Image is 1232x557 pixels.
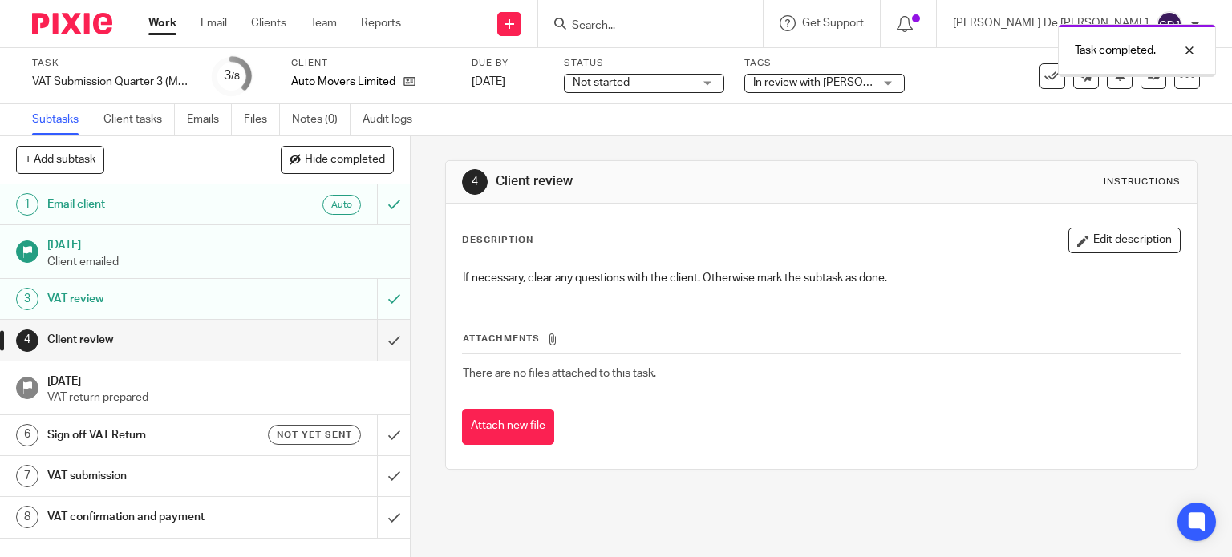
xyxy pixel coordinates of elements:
[310,15,337,31] a: Team
[187,104,232,135] a: Emails
[16,506,38,528] div: 8
[16,288,38,310] div: 3
[224,67,240,85] div: 3
[16,424,38,446] div: 6
[564,57,724,70] label: Status
[32,104,91,135] a: Subtasks
[47,233,394,253] h1: [DATE]
[570,19,715,34] input: Search
[231,72,240,81] small: /8
[305,154,385,167] span: Hide completed
[16,329,38,352] div: 4
[322,195,361,215] div: Auto
[1075,42,1156,59] p: Task completed.
[361,15,401,31] a: Reports
[47,505,257,529] h1: VAT confirmation and payment
[753,77,911,88] span: In review with [PERSON_NAME]
[291,74,395,90] p: Auto Movers Limited
[573,77,630,88] span: Not started
[47,389,394,406] p: VAT return prepared
[201,15,227,31] a: Email
[32,13,112,34] img: Pixie
[103,104,175,135] a: Client tasks
[463,334,540,343] span: Attachments
[47,464,257,488] h1: VAT submission
[32,57,192,70] label: Task
[496,173,855,190] h1: Client review
[1104,176,1181,188] div: Instructions
[363,104,424,135] a: Audit logs
[47,287,257,311] h1: VAT review
[462,234,533,247] p: Description
[292,104,351,135] a: Notes (0)
[462,409,554,445] button: Attach new file
[244,104,280,135] a: Files
[472,57,544,70] label: Due by
[463,270,1181,286] p: If necessary, clear any questions with the client. Otherwise mark the subtask as done.
[47,254,394,270] p: Client emailed
[463,368,656,379] span: There are no files attached to this task.
[47,328,257,352] h1: Client review
[47,423,257,447] h1: Sign off VAT Return
[472,76,505,87] span: [DATE]
[277,428,352,442] span: Not yet sent
[281,146,394,173] button: Hide completed
[16,465,38,487] div: 7
[291,57,452,70] label: Client
[462,169,488,195] div: 4
[32,74,192,90] div: VAT Submission Quarter 3 (Mar/Jun/Sept/Dec)
[47,369,394,389] h1: [DATE]
[1157,11,1182,37] img: svg%3E
[16,146,104,173] button: + Add subtask
[148,15,176,31] a: Work
[251,15,286,31] a: Clients
[47,192,257,216] h1: Email client
[1068,228,1181,253] button: Edit description
[16,193,38,216] div: 1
